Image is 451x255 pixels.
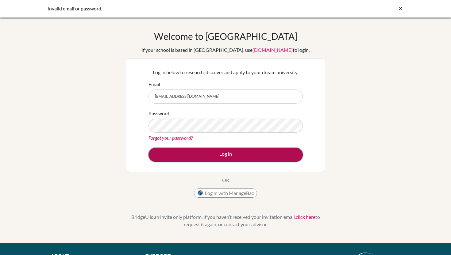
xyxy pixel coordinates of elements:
[126,213,325,228] p: BridgeU is an invite only platform. If you haven’t received your invitation email, to request it ...
[148,135,193,141] a: Forgot your password?
[296,214,315,220] a: click here
[141,46,310,54] div: If your school is based in [GEOGRAPHIC_DATA], use to login.
[252,47,293,53] a: [DOMAIN_NAME]
[222,177,229,184] p: OR
[148,110,169,117] label: Password
[48,5,311,12] div: Invalid email or password.
[194,188,257,198] button: Log in with ManageBac
[154,31,297,42] h1: Welcome to [GEOGRAPHIC_DATA]
[148,69,303,76] p: Log in below to research, discover and apply to your dream university.
[148,148,303,162] button: Log in
[148,81,160,88] label: Email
